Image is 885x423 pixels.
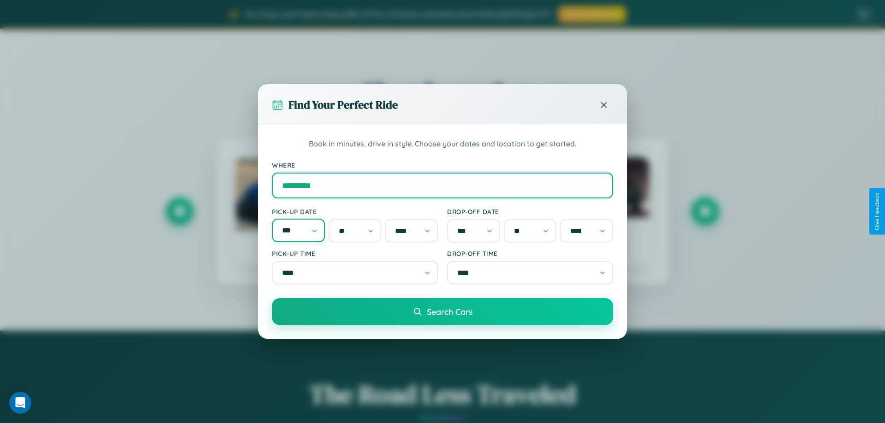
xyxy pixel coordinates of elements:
[272,298,613,325] button: Search Cars
[289,97,398,112] h3: Find Your Perfect Ride
[447,249,613,257] label: Drop-off Time
[272,208,438,215] label: Pick-up Date
[272,249,438,257] label: Pick-up Time
[272,138,613,150] p: Book in minutes, drive in style. Choose your dates and location to get started.
[272,161,613,169] label: Where
[447,208,613,215] label: Drop-off Date
[427,307,472,317] span: Search Cars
